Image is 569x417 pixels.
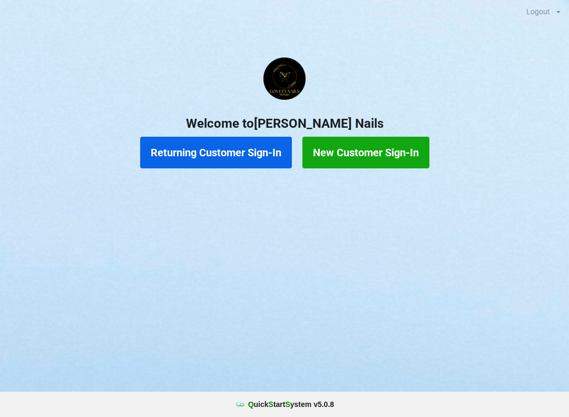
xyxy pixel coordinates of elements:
[248,400,254,409] span: Q
[526,8,550,15] div: Logout
[235,399,246,410] img: favicon.ico
[269,400,273,409] span: S
[140,137,292,168] button: Returning Customer Sign-In
[285,400,290,409] span: S
[248,399,334,410] b: uick tart ystem v 5.0.8
[302,137,429,168] button: New Customer Sign-In
[263,58,306,100] img: Lovett1.png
